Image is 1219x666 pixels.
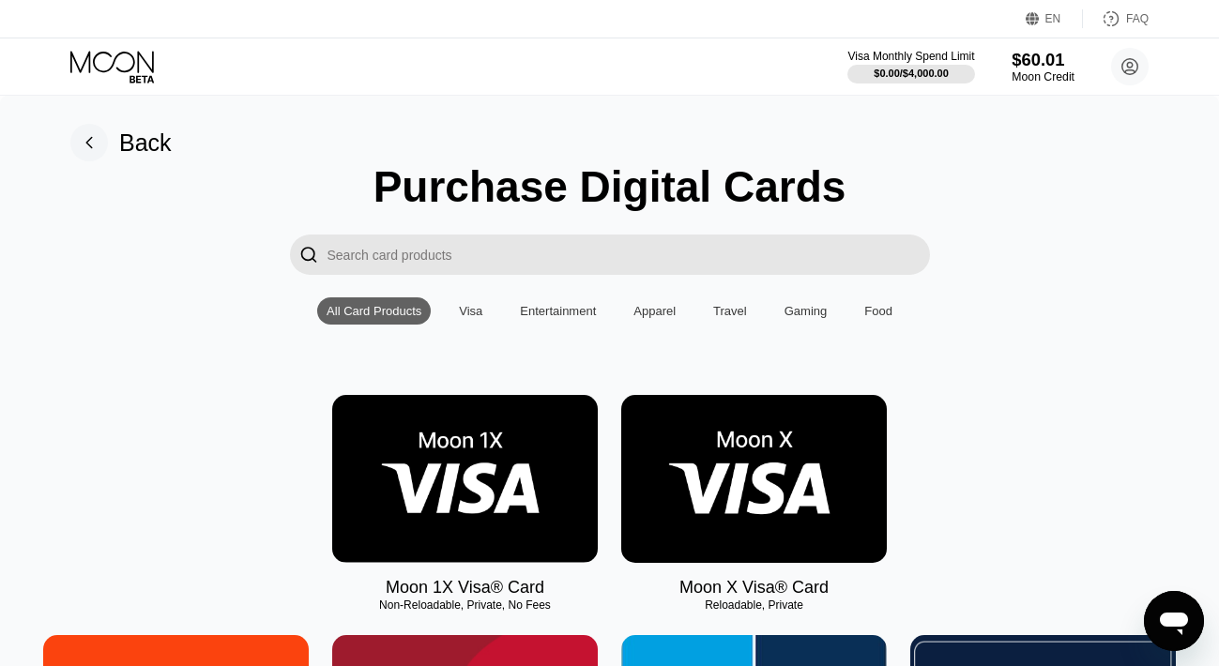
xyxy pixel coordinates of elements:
div: Apparel [624,297,685,325]
div: Purchase Digital Cards [373,161,846,212]
div:  [290,235,328,275]
div: Back [119,129,172,157]
div: EN [1045,12,1061,25]
div:  [299,244,318,265]
div: Visa Monthly Spend Limit [847,50,974,63]
div: $60.01Moon Credit [1012,50,1074,83]
input: Search card products [328,235,930,275]
div: Entertainment [520,304,596,318]
iframe: Button to launch messaging window [1144,591,1204,651]
div: EN [1026,9,1083,28]
div: Moon Credit [1012,70,1074,83]
div: Moon 1X Visa® Card [386,578,544,598]
div: Visa [459,304,482,318]
div: Entertainment [510,297,605,325]
div: Visa Monthly Spend Limit$0.00/$4,000.00 [847,50,974,83]
div: $60.01 [1012,50,1074,69]
div: Food [855,297,902,325]
div: Visa [450,297,492,325]
div: $0.00 / $4,000.00 [874,68,949,79]
div: Gaming [775,297,837,325]
div: Non-Reloadable, Private, No Fees [332,598,598,612]
div: All Card Products [317,297,431,325]
div: Back [70,124,172,161]
div: Food [864,304,892,318]
div: Apparel [633,304,676,318]
div: FAQ [1083,9,1149,28]
div: Gaming [785,304,828,318]
div: FAQ [1126,12,1149,25]
div: Moon X Visa® Card [679,578,829,598]
div: Travel [713,304,747,318]
div: Reloadable, Private [621,598,887,612]
div: Travel [704,297,756,325]
div: All Card Products [327,304,421,318]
